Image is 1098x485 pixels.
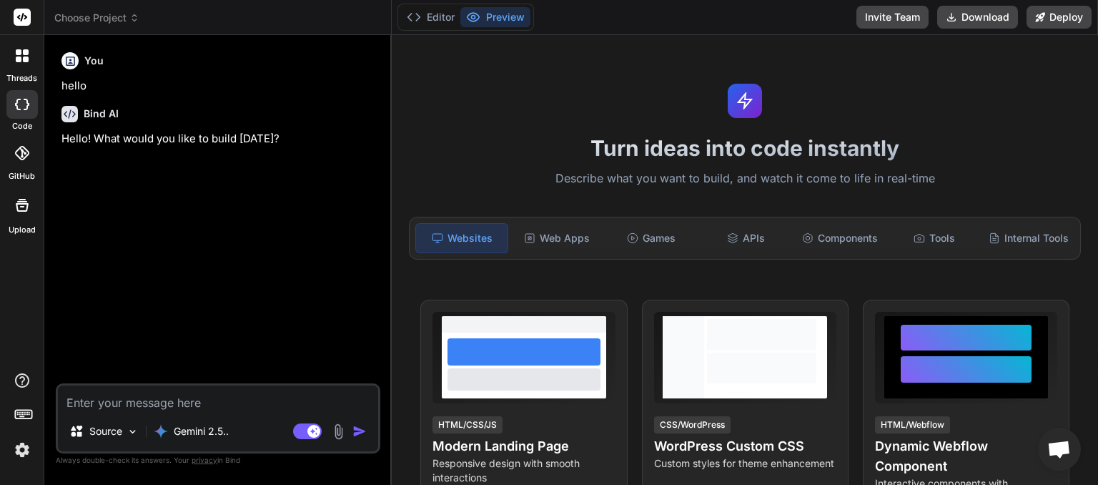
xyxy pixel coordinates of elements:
[400,135,1089,161] h1: Turn ideas into code instantly
[61,131,377,147] p: Hello! What would you like to build [DATE]?
[61,78,377,94] p: hello
[56,454,380,467] p: Always double-check its answers. Your in Bind
[192,456,217,464] span: privacy
[352,424,367,439] img: icon
[794,223,886,253] div: Components
[415,223,508,253] div: Websites
[9,170,35,182] label: GitHub
[1027,6,1092,29] button: Deploy
[983,223,1074,253] div: Internal Tools
[875,436,1057,476] h4: Dynamic Webflow Component
[1038,428,1081,471] a: Open chat
[54,11,139,25] span: Choose Project
[856,6,929,29] button: Invite Team
[432,436,615,456] h4: Modern Landing Page
[654,416,731,433] div: CSS/WordPress
[84,107,119,121] h6: Bind AI
[12,120,32,132] label: code
[127,426,139,438] img: Pick Models
[84,54,104,68] h6: You
[654,436,836,456] h4: WordPress Custom CSS
[432,456,615,485] p: Responsive design with smooth interactions
[875,416,950,433] div: HTML/Webflow
[6,72,37,84] label: threads
[400,170,1089,188] p: Describe what you want to build, and watch it come to life in real-time
[401,7,460,27] button: Editor
[605,223,697,253] div: Games
[700,223,791,253] div: APIs
[889,223,980,253] div: Tools
[432,416,503,433] div: HTML/CSS/JS
[654,456,836,471] p: Custom styles for theme enhancement
[460,7,530,27] button: Preview
[330,423,347,440] img: attachment
[10,438,34,462] img: settings
[89,424,122,439] p: Source
[937,6,1018,29] button: Download
[154,424,168,439] img: Gemini 2.5 Pro
[174,424,229,439] p: Gemini 2.5..
[9,224,36,236] label: Upload
[511,223,603,253] div: Web Apps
